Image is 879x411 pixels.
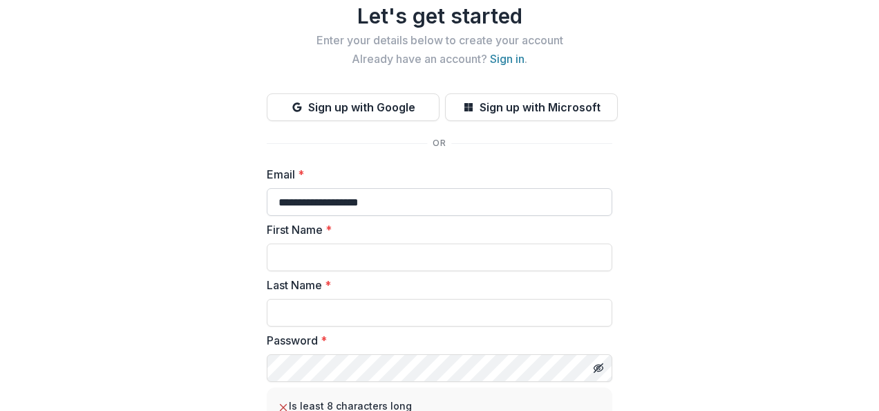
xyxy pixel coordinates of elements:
button: Sign up with Microsoft [445,93,618,121]
h2: Enter your details below to create your account [267,34,612,47]
button: Toggle password visibility [587,357,609,379]
label: First Name [267,221,604,238]
label: Last Name [267,277,604,293]
h2: Already have an account? . [267,53,612,66]
button: Sign up with Google [267,93,439,121]
a: Sign in [490,52,524,66]
label: Password [267,332,604,349]
h1: Let's get started [267,3,612,28]
label: Email [267,166,604,183]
